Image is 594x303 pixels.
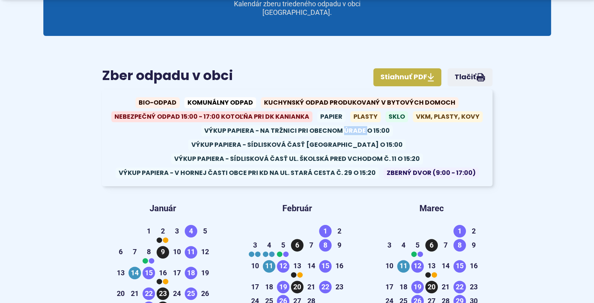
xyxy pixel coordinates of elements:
span: 8 [453,239,466,251]
span: 14 [439,260,452,272]
span: 19 [199,267,211,279]
span: 17 [171,267,183,279]
span: 6 [425,239,438,251]
span: 3 [171,225,183,237]
span: 12 [277,260,289,272]
span: 19 [411,281,424,293]
span: 20 [114,288,127,300]
span: 22 [319,281,332,293]
span: 9 [157,246,169,258]
span: 14 [305,260,318,272]
span: 18 [263,281,275,293]
span: 21 [305,281,318,293]
span: 25 [185,288,197,300]
span: 5 [411,239,424,251]
span: 10 [171,246,183,258]
span: 14 [128,267,141,279]
h2: Zber odpadu v obci [102,68,492,83]
span: 1 [319,225,332,237]
span: 11 [185,246,197,258]
span: 15 [143,267,155,279]
span: Plasty [350,111,381,122]
span: 21 [439,281,452,293]
span: 16 [157,267,169,279]
a: Stiahnuť PDF [373,68,441,86]
a: Tlačiť [448,68,492,86]
span: 12 [199,246,211,258]
header: Január [111,199,214,218]
span: 22 [143,288,155,300]
span: 21 [128,288,141,300]
span: 23 [467,281,480,293]
span: 5 [277,239,289,251]
span: 23 [333,281,346,293]
span: 9 [467,239,480,251]
span: 24 [171,288,183,300]
header: Február [246,199,349,218]
span: 23 [157,288,169,300]
span: 20 [425,281,438,293]
span: Výkup papiera - sídlisková časť [GEOGRAPHIC_DATA] o 15:00 [188,139,406,150]
span: 9 [333,239,346,251]
span: VKM, PLASTY, KOVY [413,111,483,122]
span: 15 [319,260,332,272]
span: 18 [185,267,197,279]
span: 11 [397,260,410,272]
span: 7 [305,239,318,251]
span: Nebezpečný odpad 15:00 - 17:00 kotoľňa pri DK Kanianka [111,111,312,122]
span: 19 [277,281,289,293]
span: Výkup papiera - na tržnici pri Obecnom úrade o 15:00 [201,125,393,136]
span: 17 [249,281,261,293]
span: 11 [263,260,275,272]
span: Komunálny odpad [184,97,256,108]
span: 10 [249,260,261,272]
span: Výkup papiera - sídlisková časť ul. Školská pred vchodom č. 11 o 15:20 [171,153,423,164]
span: 16 [333,260,346,272]
header: Marec [380,199,483,218]
span: 22 [453,281,466,293]
span: 2 [467,225,480,237]
span: 20 [291,281,303,293]
span: Kuchynský odpad produkovaný v bytových domoch [261,97,458,108]
span: Sklo [385,111,408,122]
span: 18 [397,281,410,293]
span: 1 [453,225,466,237]
span: 10 [383,260,396,272]
span: 3 [383,239,396,251]
span: 2 [333,225,346,237]
span: 4 [185,225,197,237]
span: 4 [397,239,410,251]
span: 13 [114,267,127,279]
span: 16 [467,260,480,272]
span: 26 [199,288,211,300]
span: 15 [453,260,466,272]
span: 13 [291,260,303,272]
span: 8 [143,246,155,258]
span: 8 [319,239,332,251]
span: 13 [425,260,438,272]
span: 5 [199,225,211,237]
span: Bio-odpad [136,97,180,108]
span: 6 [114,246,127,258]
span: 6 [291,239,303,251]
span: 17 [383,281,396,293]
span: 12 [411,260,424,272]
span: 4 [263,239,275,251]
span: 7 [439,239,452,251]
span: Papier [317,111,346,122]
span: Zberný dvor (9:00 - 17:00) [384,168,479,178]
span: 1 [143,225,155,237]
span: 3 [249,239,261,251]
span: Výkup papiera - v hornej časti obce pri KD na ul. Stará cesta č. 29 o 15:20 [116,168,379,178]
span: 2 [157,225,169,237]
span: 7 [128,246,141,258]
